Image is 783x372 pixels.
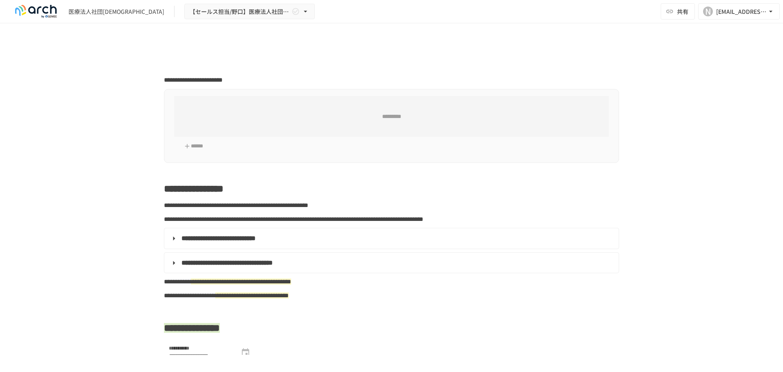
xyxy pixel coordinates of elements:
span: 【セールス担当/野口】医療法人社団弘善会様_初期設定サポート [190,7,290,17]
div: 医療法人社団[DEMOGRAPHIC_DATA] [69,7,164,16]
span: 共有 [677,7,688,16]
div: [EMAIL_ADDRESS][DOMAIN_NAME] [716,7,767,17]
button: 【セールス担当/野口】医療法人社団弘善会様_初期設定サポート [184,4,315,20]
button: N[EMAIL_ADDRESS][DOMAIN_NAME] [698,3,780,20]
div: N [703,7,713,16]
img: logo-default@2x-9cf2c760.svg [10,5,62,18]
button: 共有 [661,3,695,20]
